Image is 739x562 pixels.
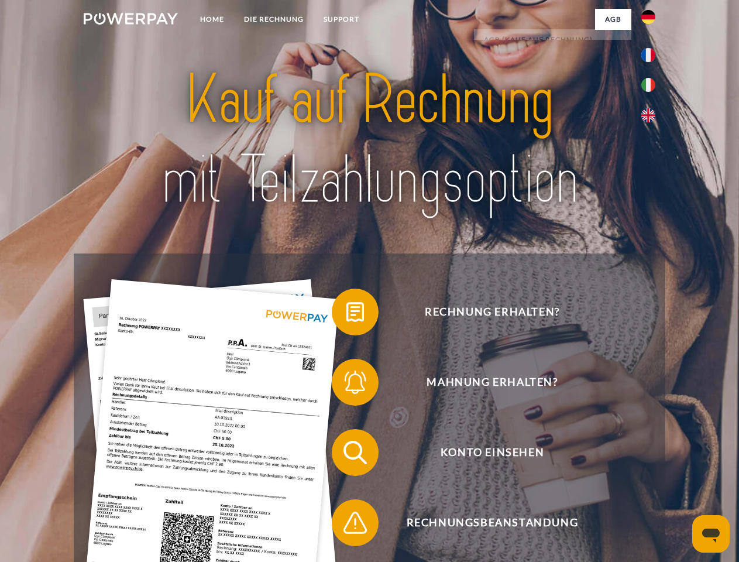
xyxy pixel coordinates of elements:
[84,13,178,25] img: logo-powerpay-white.svg
[349,429,635,476] span: Konto einsehen
[641,48,655,62] img: fr
[341,368,370,397] img: qb_bell.svg
[332,499,636,546] button: Rechnungsbeanstandung
[332,359,636,406] button: Mahnung erhalten?
[349,359,635,406] span: Mahnung erhalten?
[341,438,370,467] img: qb_search.svg
[341,508,370,537] img: qb_warning.svg
[341,297,370,327] img: qb_bill.svg
[332,289,636,335] button: Rechnung erhalten?
[641,78,655,92] img: it
[349,499,635,546] span: Rechnungsbeanstandung
[314,9,369,30] a: SUPPORT
[641,10,655,24] img: de
[474,29,631,50] a: AGB (Kauf auf Rechnung)
[190,9,234,30] a: Home
[692,515,730,553] iframe: Schaltfläche zum Öffnen des Messaging-Fensters
[641,108,655,122] img: en
[234,9,314,30] a: DIE RECHNUNG
[349,289,635,335] span: Rechnung erhalten?
[595,9,631,30] a: agb
[332,429,636,476] button: Konto einsehen
[112,56,627,224] img: title-powerpay_de.svg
